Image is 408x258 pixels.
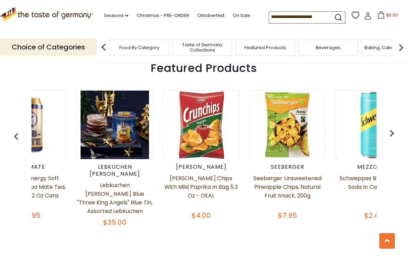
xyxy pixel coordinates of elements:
[104,12,128,19] a: Seasons
[163,164,239,171] div: [PERSON_NAME]
[97,40,111,54] img: previous arrow
[244,45,286,50] a: Featured Products
[340,91,408,159] img: Schweppes Bitter Lemon Soda in Can, 11.2 oz
[167,91,235,159] img: Lorenz Crunch Chips with Mild Paprika in Bag 5.3 oz - DEAL
[77,217,153,228] div: $35.00
[119,45,159,50] a: Food By Category
[77,181,153,215] a: Lebkuchen [PERSON_NAME] Blue "Three King Angels" Blue Tin, Assorted Lebkuchen
[250,210,326,221] div: $7.95
[163,174,239,209] a: [PERSON_NAME] Chips with Mild Paprika in Bag 5.3 oz - DEAL
[316,45,341,50] a: Beverages
[373,11,402,21] button: $0.00
[77,164,153,177] div: Lebkuchen [PERSON_NAME]
[81,91,149,159] img: Lebkuchen Schmidt Blue
[386,12,398,18] span: $0.00
[9,130,23,144] img: previous arrow
[175,42,230,53] a: Taste of Germany Collections
[394,40,408,54] img: next arrow
[163,210,239,221] div: $4.00
[250,174,326,209] a: Seeberger Unsweetened Pineapple Chips, Natural Fruit Snack, 200g
[197,12,224,19] a: Oktoberfest
[233,12,250,19] a: On Sale
[250,164,326,171] div: Seeberger
[385,126,399,140] img: previous arrow
[253,91,322,159] img: Seeberger Unsweetened Pineapple Chips, Natural Fruit Snack, 200g
[137,12,189,19] a: Christmas - PRE-ORDER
